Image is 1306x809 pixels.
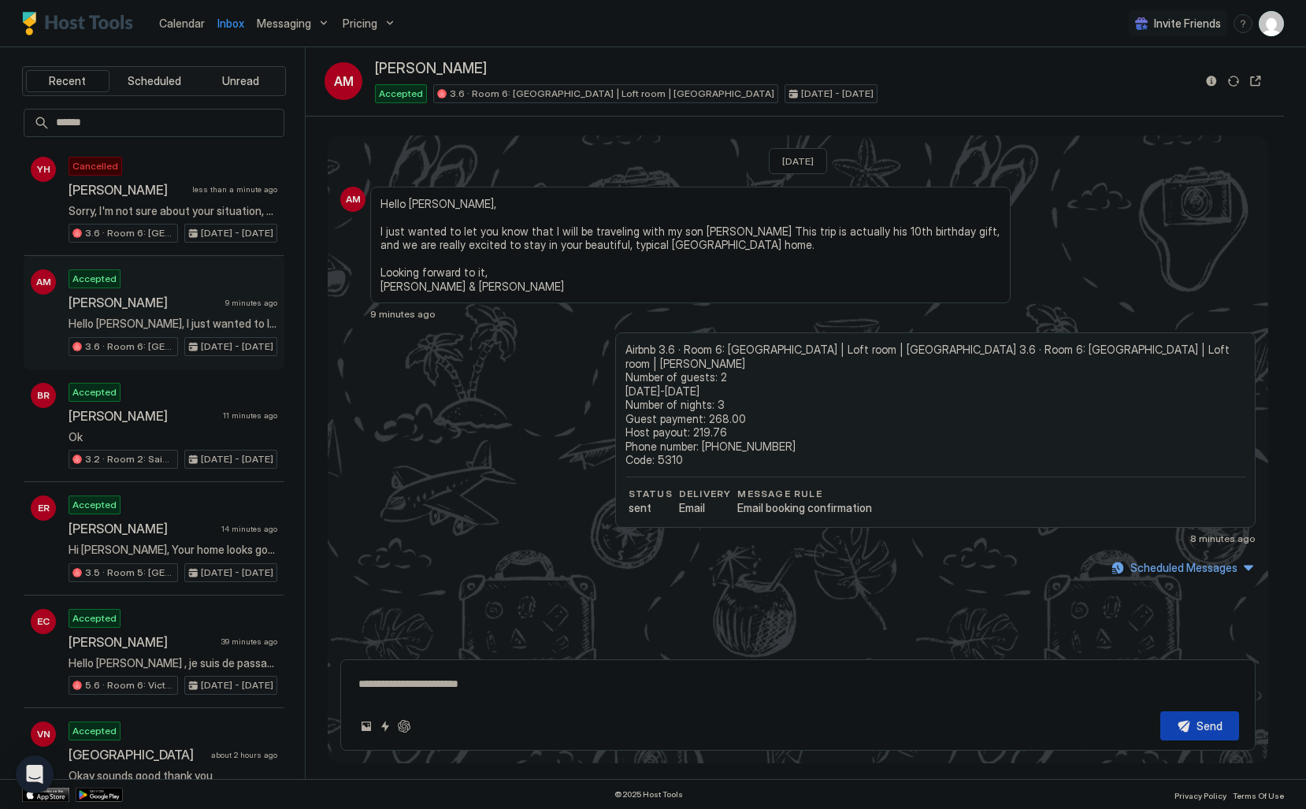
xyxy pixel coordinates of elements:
[629,487,673,501] span: status
[221,636,277,647] span: 39 minutes ago
[679,487,732,501] span: Delivery
[1224,72,1243,91] button: Sync reservation
[159,17,205,30] span: Calendar
[1174,791,1226,800] span: Privacy Policy
[1233,786,1284,803] a: Terms Of Use
[1174,786,1226,803] a: Privacy Policy
[395,717,414,736] button: ChatGPT Auto Reply
[76,788,123,802] a: Google Play Store
[22,66,286,96] div: tab-group
[221,524,277,534] span: 14 minutes ago
[217,15,244,32] a: Inbox
[159,15,205,32] a: Calendar
[679,501,732,515] span: Email
[1246,72,1265,91] button: Open reservation
[72,611,117,625] span: Accepted
[192,184,277,195] span: less than a minute ago
[69,430,277,444] span: Ok
[36,275,51,289] span: AM
[737,501,872,515] span: Email booking confirmation
[346,192,361,206] span: AM
[37,388,50,403] span: BR
[614,789,683,800] span: © 2025 Host Tools
[69,543,277,557] span: Hi [PERSON_NAME], Your home looks gorgeous. My husband and l would love to stay in your home whil...
[69,521,215,536] span: [PERSON_NAME]
[69,317,277,331] span: Hello [PERSON_NAME], I just wanted to let you know that I will be traveling with my son [PERSON_N...
[85,340,174,354] span: 3.6 · Room 6: [GEOGRAPHIC_DATA] | Loft room | [GEOGRAPHIC_DATA]
[334,72,354,91] span: AM
[625,343,1245,467] span: Airbnb 3.6 · Room 6: [GEOGRAPHIC_DATA] | Loft room | [GEOGRAPHIC_DATA] 3.6 · Room 6: [GEOGRAPHIC_...
[201,340,273,354] span: [DATE] - [DATE]
[1234,14,1252,33] div: menu
[201,452,273,466] span: [DATE] - [DATE]
[801,87,874,101] span: [DATE] - [DATE]
[69,634,215,650] span: [PERSON_NAME]
[37,727,50,741] span: VN
[223,410,277,421] span: 11 minutes ago
[1197,718,1223,734] div: Send
[450,87,774,101] span: 3.6 · Room 6: [GEOGRAPHIC_DATA] | Loft room | [GEOGRAPHIC_DATA]
[72,159,118,173] span: Cancelled
[1109,557,1256,578] button: Scheduled Messages
[222,74,259,88] span: Unread
[85,566,174,580] span: 3.5 · Room 5: [GEOGRAPHIC_DATA] | [GEOGRAPHIC_DATA]
[72,272,117,286] span: Accepted
[22,788,69,802] a: App Store
[128,74,181,88] span: Scheduled
[217,17,244,30] span: Inbox
[113,70,196,92] button: Scheduled
[629,501,673,515] span: sent
[69,747,205,763] span: [GEOGRAPHIC_DATA]
[37,162,50,176] span: YH
[343,17,377,31] span: Pricing
[69,656,277,670] span: Hello [PERSON_NAME] , je suis de passage sur [GEOGRAPHIC_DATA] avec mon fils pour ses 18 ans , un...
[1202,72,1221,91] button: Reservation information
[72,724,117,738] span: Accepted
[201,566,273,580] span: [DATE] - [DATE]
[69,295,219,310] span: [PERSON_NAME]
[1154,17,1221,31] span: Invite Friends
[72,385,117,399] span: Accepted
[201,226,273,240] span: [DATE] - [DATE]
[1190,533,1256,544] span: 8 minutes ago
[85,226,174,240] span: 3.6 · Room 6: [GEOGRAPHIC_DATA] | Loft room | [GEOGRAPHIC_DATA]
[201,678,273,692] span: [DATE] - [DATE]
[782,155,814,167] span: [DATE]
[375,60,487,78] span: [PERSON_NAME]
[1233,791,1284,800] span: Terms Of Use
[370,308,436,320] span: 9 minutes ago
[50,109,284,136] input: Input Field
[69,182,186,198] span: [PERSON_NAME]
[379,87,423,101] span: Accepted
[85,678,174,692] span: 5.6 · Room 6: Victoria Line | Loft room | [GEOGRAPHIC_DATA]
[69,408,217,424] span: [PERSON_NAME]
[1130,559,1237,576] div: Scheduled Messages
[16,755,54,793] div: Open Intercom Messenger
[257,17,311,31] span: Messaging
[1160,711,1239,740] button: Send
[69,204,277,218] span: Sorry, I'm not sure about your situation, but the cancellation conditions you see on your booking...
[198,70,282,92] button: Unread
[72,498,117,512] span: Accepted
[380,197,1000,294] span: Hello [PERSON_NAME], I just wanted to let you know that I will be traveling with my son [PERSON_N...
[1259,11,1284,36] div: User profile
[38,501,50,515] span: ER
[357,717,376,736] button: Upload image
[737,487,872,501] span: Message Rule
[37,614,50,629] span: EC
[376,717,395,736] button: Quick reply
[26,70,109,92] button: Recent
[49,74,86,88] span: Recent
[22,12,140,35] a: Host Tools Logo
[85,452,174,466] span: 3.2 · Room 2: Sainsbury's | Ground Floor | [GEOGRAPHIC_DATA]
[225,298,277,308] span: 9 minutes ago
[69,769,277,783] span: Okay sounds good thank you
[211,750,277,760] span: about 2 hours ago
